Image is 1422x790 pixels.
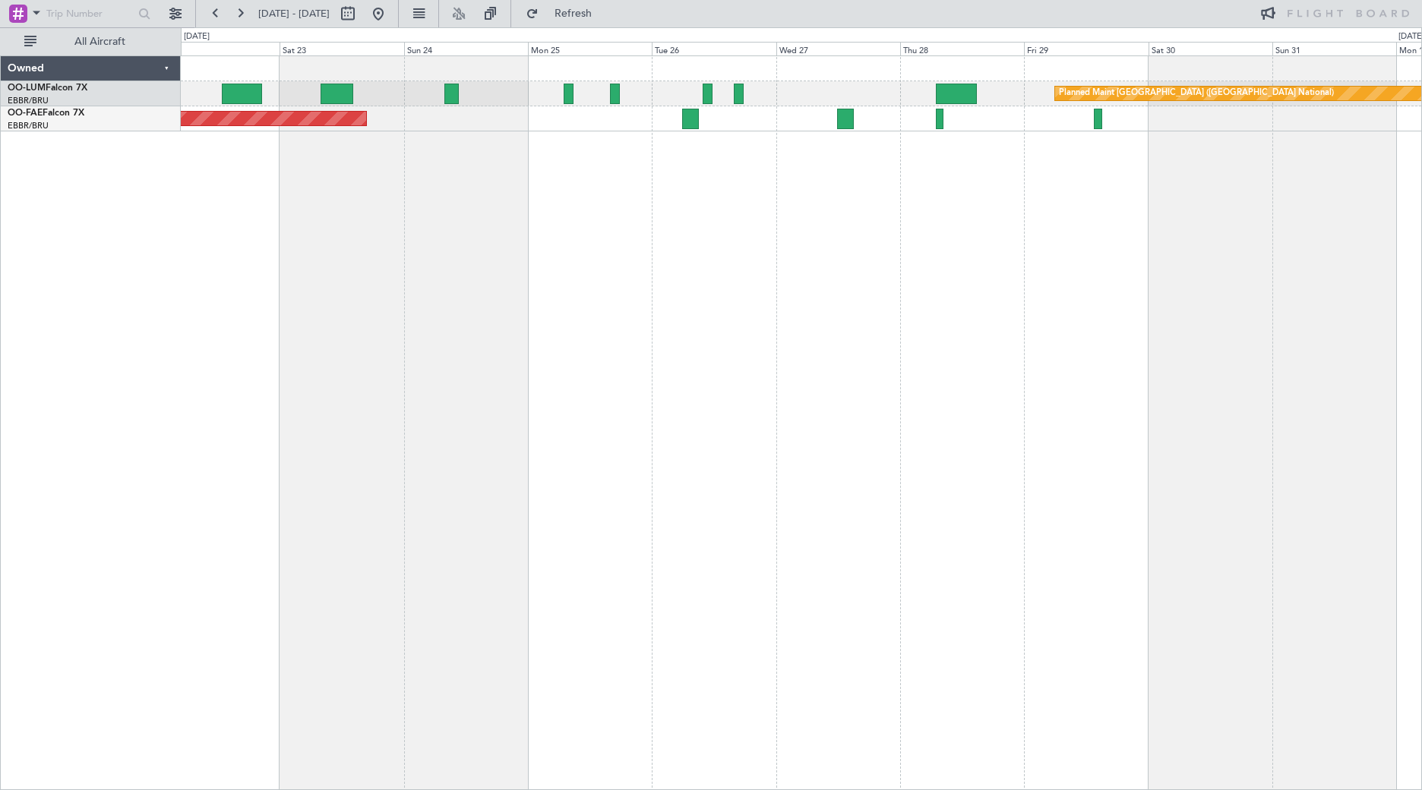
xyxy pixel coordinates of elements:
div: Sat 23 [280,42,403,55]
div: Sat 30 [1149,42,1272,55]
a: EBBR/BRU [8,95,49,106]
span: OO-LUM [8,84,46,93]
a: OO-FAEFalcon 7X [8,109,84,118]
span: [DATE] - [DATE] [258,7,330,21]
div: Wed 27 [776,42,900,55]
div: Mon 25 [528,42,652,55]
div: Thu 28 [900,42,1024,55]
a: OO-LUMFalcon 7X [8,84,87,93]
button: Refresh [519,2,610,26]
span: OO-FAE [8,109,43,118]
a: EBBR/BRU [8,120,49,131]
div: Sun 31 [1272,42,1396,55]
div: Planned Maint [GEOGRAPHIC_DATA] ([GEOGRAPHIC_DATA] National) [1059,82,1334,105]
span: Refresh [542,8,605,19]
div: [DATE] [184,30,210,43]
span: All Aircraft [39,36,160,47]
div: Fri 29 [1024,42,1148,55]
div: Fri 22 [156,42,280,55]
button: All Aircraft [17,30,165,54]
input: Trip Number [46,2,134,25]
div: Sun 24 [404,42,528,55]
div: Tue 26 [652,42,776,55]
